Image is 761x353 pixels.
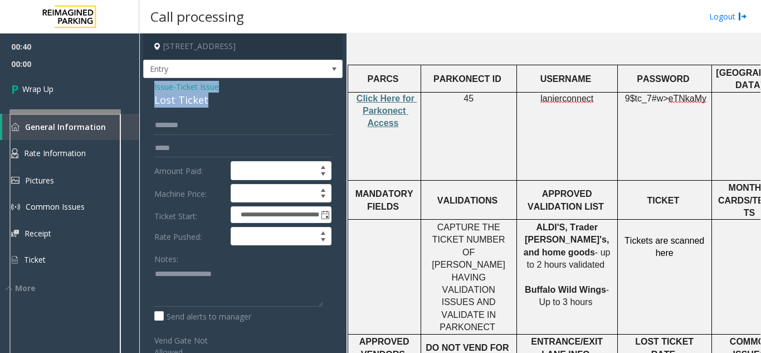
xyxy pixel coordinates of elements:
[432,223,508,332] span: CAPTURE THE TICKET NUMBER OF [PERSON_NAME] HAVING VALIDATION ISSUES AND VALIDATE IN PARKONEC
[355,189,416,211] span: MANDATORY FIELDS
[738,11,747,22] img: logout
[426,343,509,352] span: DO NOT VEND FOR
[152,161,228,180] label: Amount Paid:
[144,60,303,78] span: Entry
[173,81,219,92] span: -
[152,206,228,223] label: Ticket Start:
[367,74,398,84] span: PARCS
[154,249,178,265] label: Notes:
[6,282,139,294] div: More
[154,81,173,93] span: Issue
[625,236,707,258] span: Tickets are scanned here
[315,162,331,171] span: Increase value
[315,194,331,202] span: Decrease value
[540,74,592,84] span: USERNAME
[152,184,228,203] label: Machine Price:
[669,94,706,104] span: eTNkaMy
[152,227,228,246] label: Rate Pushed:
[490,322,495,332] span: T
[433,74,501,84] span: PARKONECT ID
[315,185,331,194] span: Increase value
[315,236,331,245] span: Decrease value
[528,189,604,211] span: APPROVED VALIDATION LIST
[437,196,497,205] span: VALIDATIONS
[625,94,669,103] span: 9$tc_7#w>
[647,196,680,205] span: TICKET
[145,3,250,30] h3: Call processing
[357,94,417,128] a: Click Here for Parkonect Access
[525,285,606,294] span: Buffalo Wild Wings
[709,11,747,22] a: Logout
[154,311,251,322] label: Send alerts to manager
[524,223,612,257] span: ALDI'S, Trader [PERSON_NAME]'s, and home goods
[2,114,139,140] a: General Information
[540,94,593,104] span: lanierconnect
[319,207,331,223] span: Toggle popup
[22,83,53,95] span: Wrap Up
[464,94,474,103] span: 45
[143,33,343,60] h4: [STREET_ADDRESS]
[315,171,331,180] span: Decrease value
[176,81,219,93] span: Ticket Issue
[637,74,689,84] span: PASSWORD
[154,93,331,108] div: Lost Ticket
[315,228,331,236] span: Increase value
